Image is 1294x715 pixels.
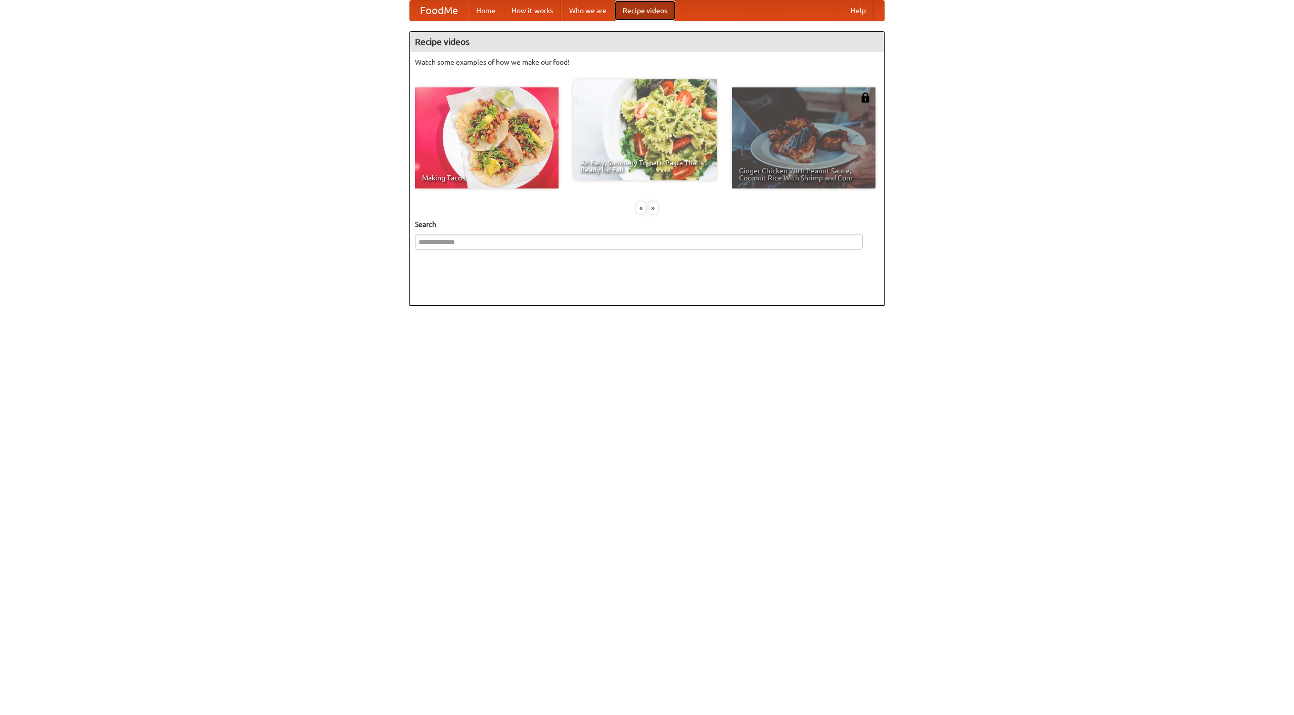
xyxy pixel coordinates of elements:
p: Watch some examples of how we make our food! [415,57,879,67]
a: Help [843,1,874,21]
div: » [649,202,658,214]
a: Recipe videos [615,1,675,21]
h4: Recipe videos [410,32,884,52]
h5: Search [415,219,879,229]
span: An Easy, Summery Tomato Pasta That's Ready for Fall [580,159,710,173]
a: An Easy, Summery Tomato Pasta That's Ready for Fall [573,79,717,180]
a: Home [468,1,503,21]
a: Making Tacos [415,87,559,188]
img: 483408.png [860,92,870,103]
a: How it works [503,1,561,21]
span: Making Tacos [422,174,551,181]
a: FoodMe [410,1,468,21]
a: Who we are [561,1,615,21]
div: « [636,202,645,214]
